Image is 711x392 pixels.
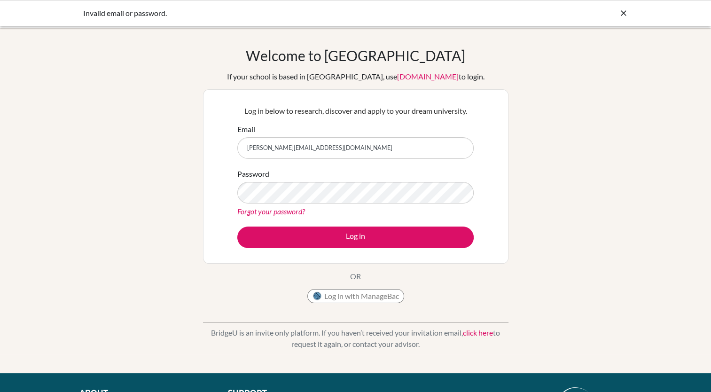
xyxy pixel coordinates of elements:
[307,289,404,303] button: Log in with ManageBac
[237,207,305,216] a: Forgot your password?
[227,71,484,82] div: If your school is based in [GEOGRAPHIC_DATA], use to login.
[237,227,474,248] button: Log in
[83,8,487,19] div: Invalid email or password.
[237,105,474,117] p: Log in below to research, discover and apply to your dream university.
[397,72,459,81] a: [DOMAIN_NAME]
[246,47,465,64] h1: Welcome to [GEOGRAPHIC_DATA]
[203,327,508,350] p: BridgeU is an invite only platform. If you haven’t received your invitation email, to request it ...
[463,328,493,337] a: click here
[237,168,269,180] label: Password
[237,124,255,135] label: Email
[350,271,361,282] p: OR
